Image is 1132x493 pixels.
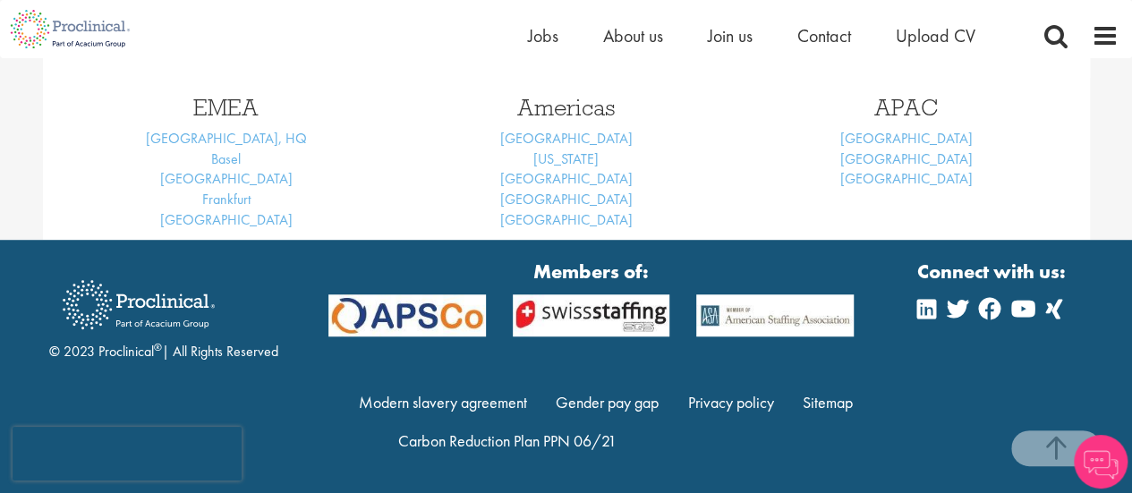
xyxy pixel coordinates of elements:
h3: EMEA [70,96,383,119]
a: Jobs [528,24,558,47]
a: Join us [708,24,753,47]
strong: Connect with us: [917,258,1069,285]
a: Gender pay gap [556,392,659,412]
img: Proclinical Recruitment [49,268,228,342]
a: Privacy policy [688,392,774,412]
a: [GEOGRAPHIC_DATA] [500,129,633,148]
iframe: reCAPTCHA [13,427,242,480]
a: [GEOGRAPHIC_DATA] [840,169,973,188]
a: Contact [797,24,851,47]
h3: Americas [410,96,723,119]
a: [GEOGRAPHIC_DATA] [840,149,973,168]
a: [GEOGRAPHIC_DATA] [500,190,633,208]
img: APSCo [315,294,499,336]
img: Chatbot [1074,435,1128,489]
a: Frankfurt [202,190,251,208]
img: APSCo [683,294,867,336]
h3: APAC [750,96,1063,119]
a: [GEOGRAPHIC_DATA], HQ [146,129,307,148]
sup: ® [154,340,162,354]
a: [GEOGRAPHIC_DATA] [160,210,293,229]
a: [GEOGRAPHIC_DATA] [160,169,293,188]
div: © 2023 Proclinical | All Rights Reserved [49,267,278,362]
img: APSCo [499,294,684,336]
a: [US_STATE] [533,149,599,168]
a: Sitemap [803,392,853,412]
a: Basel [211,149,241,168]
a: [GEOGRAPHIC_DATA] [500,210,633,229]
a: About us [603,24,663,47]
a: Upload CV [896,24,975,47]
strong: Members of: [328,258,855,285]
a: [GEOGRAPHIC_DATA] [500,169,633,188]
a: [GEOGRAPHIC_DATA] [840,129,973,148]
a: Modern slavery agreement [359,392,527,412]
a: Carbon Reduction Plan PPN 06/21 [398,430,616,451]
